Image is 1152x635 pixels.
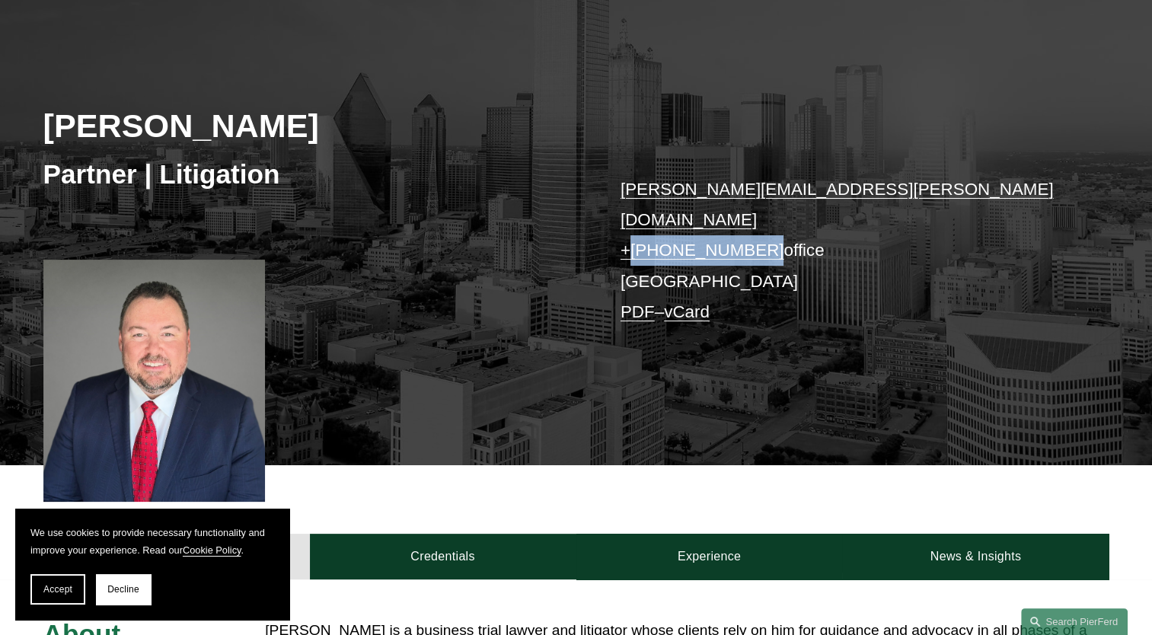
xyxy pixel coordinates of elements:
h3: Partner | Litigation [43,158,576,191]
button: Decline [96,574,151,605]
p: office [GEOGRAPHIC_DATA] – [621,174,1064,328]
a: Credentials [310,534,576,579]
a: Cookie Policy [183,544,241,556]
button: Accept [30,574,85,605]
a: News & Insights [842,534,1109,579]
a: PDF [621,302,655,321]
a: [PERSON_NAME][EMAIL_ADDRESS][PERSON_NAME][DOMAIN_NAME] [621,180,1054,229]
a: Search this site [1021,608,1128,635]
span: Decline [107,584,139,595]
a: [PHONE_NUMBER] [630,241,784,260]
section: Cookie banner [15,509,289,620]
a: vCard [664,302,710,321]
a: + [621,241,630,260]
span: Accept [43,584,72,595]
a: Experience [576,534,843,579]
h2: [PERSON_NAME] [43,106,576,145]
p: We use cookies to provide necessary functionality and improve your experience. Read our . [30,524,274,559]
